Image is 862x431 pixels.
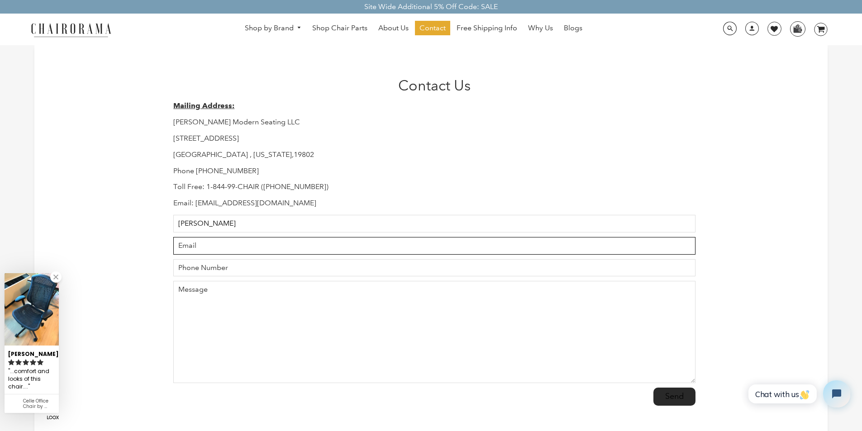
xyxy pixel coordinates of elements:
[374,21,413,35] a: About Us
[173,118,695,127] p: [PERSON_NAME] Modern Seating LLC
[30,359,36,365] svg: rating icon full
[173,259,695,277] input: Phone Number
[457,24,517,33] span: Free Shipping Info
[741,373,858,415] iframe: Tidio Chat
[15,359,22,365] svg: rating icon full
[524,21,557,35] a: Why Us
[378,24,409,33] span: About Us
[312,24,367,33] span: Shop Chair Parts
[37,359,43,365] svg: rating icon full
[452,21,522,35] a: Free Shipping Info
[528,24,553,33] span: Why Us
[173,182,695,192] p: Toll Free: 1-844-99-CHAIR ([PHONE_NUMBER])
[8,359,14,365] svg: rating icon full
[173,150,695,160] p: [GEOGRAPHIC_DATA] , [US_STATE],19802
[173,237,695,255] input: Email
[23,398,55,409] div: Celle Office Chair by Herman Miller (Renewed)
[155,21,672,38] nav: DesktopNavigation
[791,22,805,35] img: WhatsApp_Image_2024-07-12_at_16.23.01.webp
[419,24,446,33] span: Contact
[23,359,29,365] svg: rating icon full
[26,22,116,38] img: chairorama
[240,21,306,35] a: Shop by Brand
[559,21,587,35] a: Blogs
[173,215,695,232] input: Name
[564,24,582,33] span: Blogs
[415,21,450,35] a: Contact
[173,101,234,110] strong: Mailing Address:
[173,77,695,94] h1: Contact Us
[173,166,695,176] p: Phone [PHONE_NUMBER]
[8,347,55,358] div: [PERSON_NAME]
[173,134,695,143] p: [STREET_ADDRESS]
[653,388,695,406] input: Send
[308,21,372,35] a: Shop Chair Parts
[8,367,55,392] div: ...comfort and looks of this chair....
[173,199,695,208] p: Email: [EMAIL_ADDRESS][DOMAIN_NAME]
[5,273,59,346] img: Jake P. review of Celle Office Chair by Herman Miller (Renewed)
